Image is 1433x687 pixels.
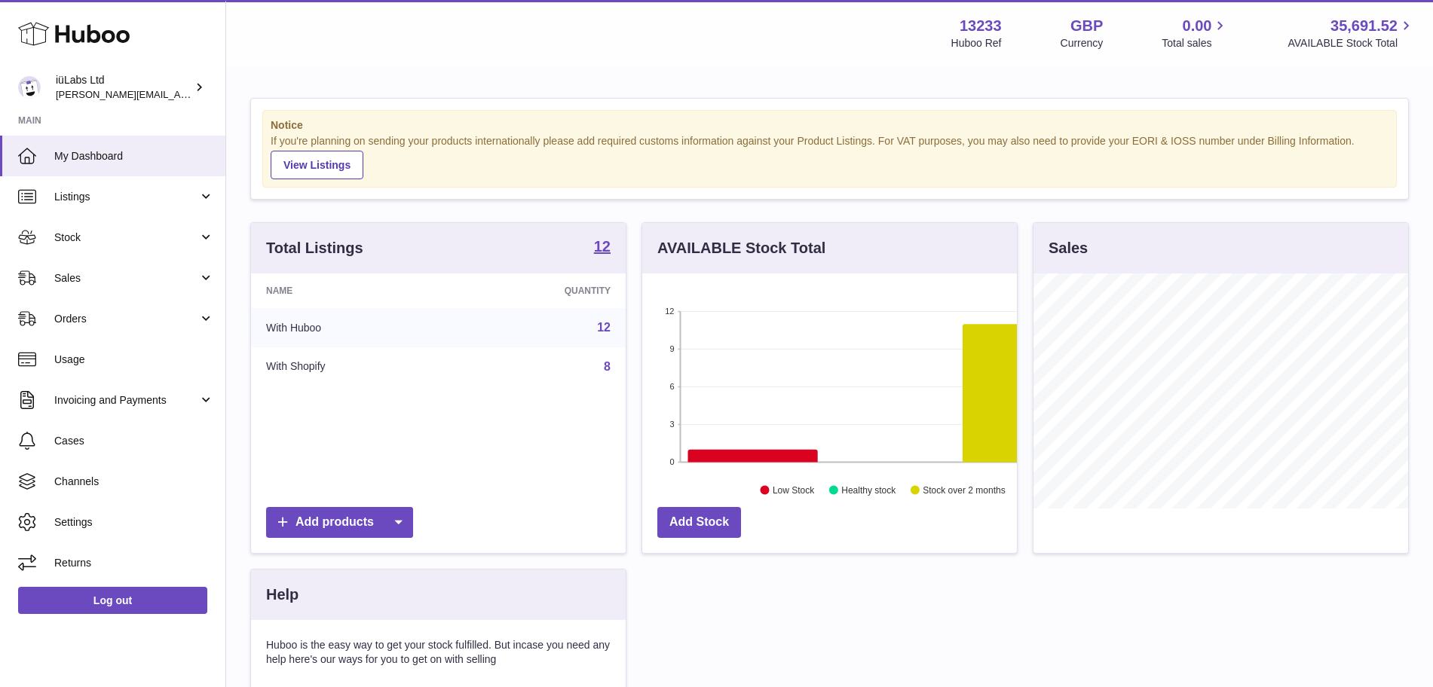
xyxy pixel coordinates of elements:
[266,638,611,667] p: Huboo is the easy way to get your stock fulfilled. But incase you need any help here's our ways f...
[271,134,1389,179] div: If you're planning on sending your products internationally please add required customs informati...
[54,353,214,367] span: Usage
[271,151,363,179] a: View Listings
[251,308,453,347] td: With Huboo
[251,347,453,386] td: With Shopify
[54,475,214,489] span: Channels
[54,190,198,204] span: Listings
[18,587,207,614] a: Log out
[657,238,825,258] h3: AVAILABLE Stock Total
[266,507,413,538] a: Add products
[669,457,674,466] text: 0
[665,307,674,316] text: 12
[594,239,611,257] a: 12
[841,484,896,495] text: Healthy stock
[56,73,191,102] div: iüLabs Ltd
[251,273,453,308] th: Name
[960,16,1002,36] strong: 13233
[266,585,299,605] h3: Help
[951,36,1002,50] div: Huboo Ref
[773,484,815,495] text: Low Stock
[266,238,363,258] h3: Total Listings
[1162,16,1229,50] a: 0.00 Total sales
[453,273,626,308] th: Quantity
[56,88,302,100] span: [PERSON_NAME][EMAIL_ADDRESS][DOMAIN_NAME]
[271,118,1389,133] strong: Notice
[18,76,41,99] img: annunziata@iulabs.co
[54,556,214,570] span: Returns
[1049,238,1088,258] h3: Sales
[54,393,198,408] span: Invoicing and Payments
[1330,16,1398,36] span: 35,691.52
[1061,36,1104,50] div: Currency
[604,360,611,373] a: 8
[54,149,214,163] span: My Dashboard
[1162,36,1229,50] span: Total sales
[669,344,674,353] text: 9
[923,484,1005,495] text: Stock over 2 months
[54,434,214,448] span: Cases
[669,420,674,429] text: 3
[54,515,214,530] span: Settings
[54,312,198,326] span: Orders
[597,321,611,334] a: 12
[54,271,198,285] span: Sales
[1070,16,1103,36] strong: GBP
[54,231,198,245] span: Stock
[657,507,741,538] a: Add Stock
[1183,16,1212,36] span: 0.00
[1288,16,1415,50] a: 35,691.52 AVAILABLE Stock Total
[669,382,674,391] text: 6
[1288,36,1415,50] span: AVAILABLE Stock Total
[594,239,611,254] strong: 12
